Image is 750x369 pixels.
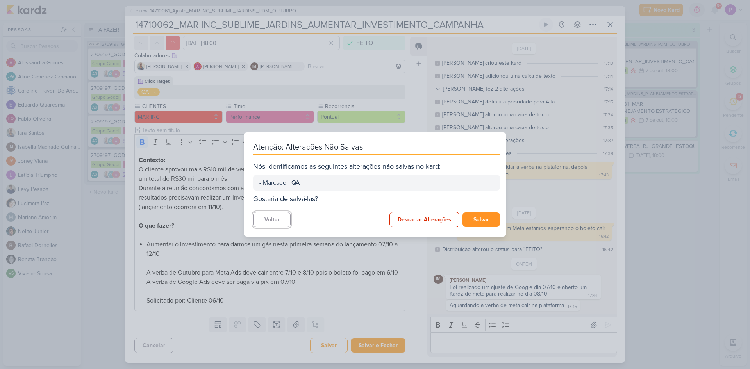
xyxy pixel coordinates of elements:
[253,212,291,227] button: Voltar
[462,212,500,227] button: Salvar
[259,178,494,187] div: - Marcador: QA
[253,142,500,155] div: Atenção: Alterações Não Salvas
[389,212,459,227] button: Descartar Alterações
[253,194,500,204] div: Gostaria de salvá-las?
[253,161,500,172] div: Nós identificamos as seguintes alterações não salvas no kard:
